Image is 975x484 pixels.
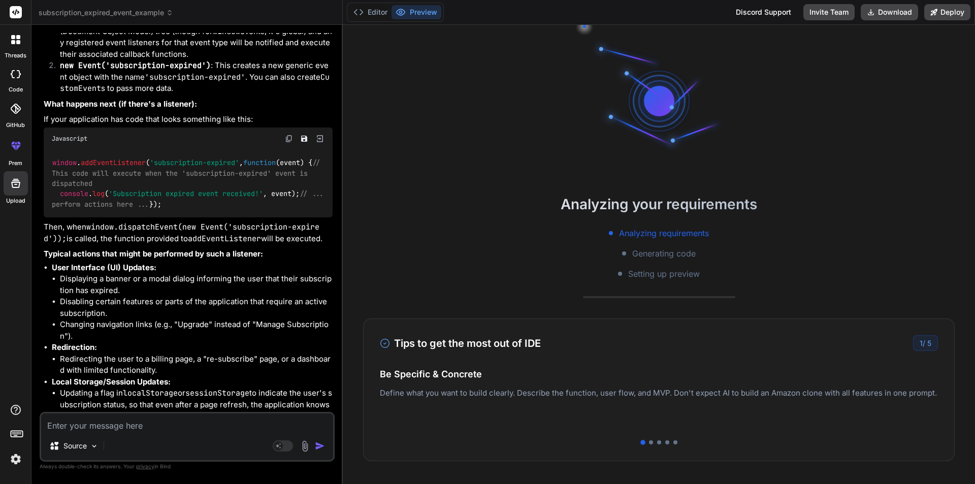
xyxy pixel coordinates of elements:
[927,339,931,347] span: 5
[7,450,24,468] img: settings
[60,296,333,319] li: Disabling certain features or parts of the application that require an active subscription.
[380,367,938,381] h4: Be Specific & Concrete
[628,268,700,280] span: Setting up preview
[52,158,324,188] span: // This code will execute when the 'subscription-expired' event is dispatched
[632,247,696,260] span: Generating code
[52,157,328,209] code: . ( , ( ) { . ( , event); });
[44,222,319,244] code: window.dispatchEvent(new Event('subscription-expired'));
[188,234,261,244] code: addEventListener
[60,319,333,342] li: Changing navigation links (e.g., "Upgrade" instead of "Manage Subscription").
[60,353,333,376] li: Redirecting the user to a billing page, a "re-subscribe" page, or a dashboard with limited functi...
[90,442,99,450] img: Pick Models
[123,388,178,398] code: localStorage
[44,114,333,125] p: If your application has code that looks something like this:
[52,135,87,143] span: Javascript
[150,158,239,168] span: 'subscription-expired'
[213,26,240,37] code: window
[40,462,335,471] p: Always double-check its answers. Your in Bind
[44,99,197,109] strong: What happens next (if there's a listener):
[349,5,392,19] button: Editor
[52,377,171,386] strong: Local Storage/Session Updates:
[803,4,855,20] button: Invite Team
[243,158,276,168] span: function
[920,339,923,347] span: 1
[6,197,25,205] label: Upload
[297,132,311,146] button: Save file
[861,4,918,20] button: Download
[343,193,975,215] h2: Analyzing your requirements
[63,441,87,451] p: Source
[52,263,156,272] strong: User Interface (UI) Updates:
[52,158,77,168] span: window
[81,158,146,168] span: addEventListener
[60,189,88,199] span: console
[109,189,263,199] span: 'Subscription expired event received!'
[9,159,22,168] label: prem
[280,158,300,168] span: event
[60,60,211,71] code: new Event('subscription-expired')
[619,227,709,239] span: Analyzing requirements
[924,4,970,20] button: Deploy
[6,121,25,130] label: GitHub
[285,135,293,143] img: copy
[299,440,311,452] img: attachment
[60,60,333,94] p: : This creates a new generic event object with the name . You can also create s to pass more data.
[392,5,441,19] button: Preview
[380,336,541,351] h3: Tips to get the most out of IDE
[9,85,23,94] label: code
[60,273,333,296] li: Displaying a banner or a modal dialog informing the user that their subscription has expired.
[5,51,26,60] label: threads
[145,72,245,82] code: 'subscription-expired'
[60,388,333,422] li: Updating a flag in or to indicate the user's subscription status, so that even after a page refre...
[92,189,105,199] span: log
[185,388,249,398] code: sessionStorage
[315,134,324,143] img: Open in Browser
[44,221,333,244] p: Then, when is called, the function provided to will be executed.
[39,8,173,18] span: subscription_expired_event_example
[913,335,938,351] div: /
[52,342,97,352] strong: Redirection:
[44,249,263,259] strong: Typical actions that might be performed by such a listener:
[136,463,154,469] span: privacy
[730,4,797,20] div: Discord Support
[315,441,325,451] img: icon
